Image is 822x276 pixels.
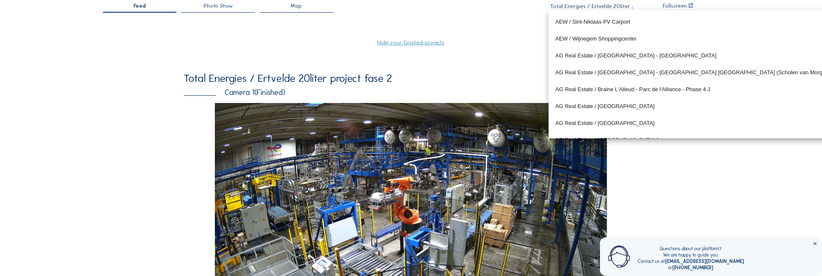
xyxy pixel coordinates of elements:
div: We are happy to guide you. [638,252,744,258]
span: (Finished) [255,88,286,97]
a: [PHONE_NUMBER] [673,265,714,271]
div: or [638,265,744,271]
a: Hide your finished projects [377,40,444,46]
img: operator [608,246,630,268]
div: Camera 1 [184,89,638,97]
span: Map [291,3,302,9]
div: Contact us at [638,258,744,265]
div: Total Energies / Ertvelde 20liter project fase 2 [184,73,638,84]
span: Feed [134,3,146,9]
div: Fullscreen [663,3,687,9]
div: Questions about our platform? [638,246,744,252]
a: [EMAIL_ADDRESS][DOMAIN_NAME] [665,258,744,264]
span: Photo Show [203,3,233,9]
